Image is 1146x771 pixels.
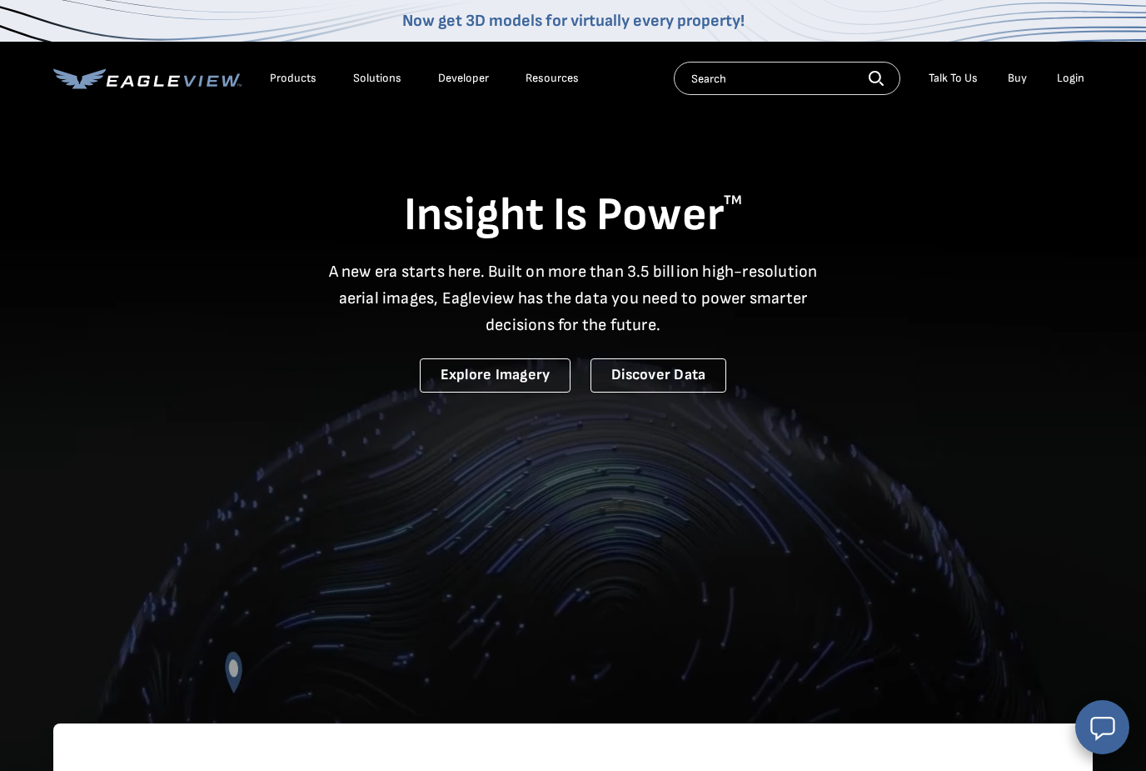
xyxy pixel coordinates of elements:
button: Open chat window [1075,700,1129,754]
a: Now get 3D models for virtually every property! [402,11,745,31]
div: Solutions [353,71,401,86]
div: Resources [526,71,579,86]
div: Products [270,71,316,86]
sup: TM [724,193,742,208]
input: Search [674,62,900,95]
div: Login [1057,71,1084,86]
a: Explore Imagery [420,358,571,393]
div: Talk To Us [929,71,978,86]
a: Discover Data [590,358,726,393]
p: A new era starts here. Built on more than 3.5 billion high-resolution aerial images, Eagleview ha... [318,258,828,338]
a: Developer [438,71,489,86]
h1: Insight Is Power [53,187,1093,245]
a: Buy [1008,71,1027,86]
